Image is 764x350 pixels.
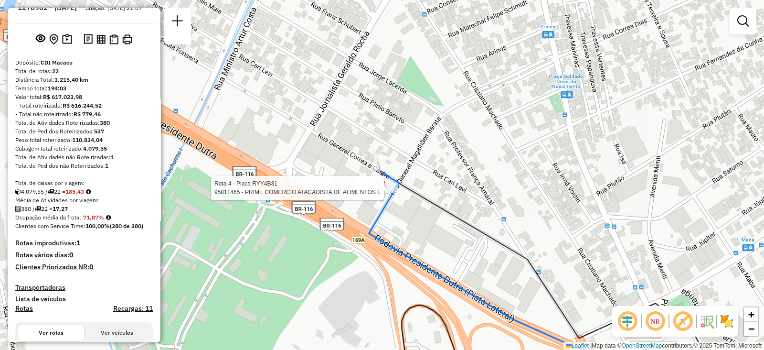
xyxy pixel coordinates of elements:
[733,11,753,31] a: Exibir filtros
[168,11,187,33] a: Nova sessão e pesquisa
[15,162,153,170] div: Total de Pedidos não Roteirizados:
[15,153,153,162] div: Total de Atividades não Roteirizadas:
[85,222,110,230] strong: 100,00%
[72,136,103,143] strong: 110.834,04
[52,67,59,75] strong: 22
[15,263,153,271] h4: Clientes Priorizados NR:
[15,67,153,76] div: Total de rotas:
[15,110,153,119] div: - Total não roteirizado:
[15,189,21,195] i: Cubagem total roteirizado
[15,136,153,144] div: Peso total roteirizado:
[41,59,73,66] strong: CDI Macacu
[83,214,104,221] strong: 71,87%
[74,110,101,118] strong: R$ 779,46
[106,215,111,220] em: Média calculada utilizando a maior ocupação (%Peso ou %Cubagem) de cada rota da sessão. Rotas cro...
[84,325,150,341] button: Ver veículos
[744,307,758,322] a: Zoom in
[15,295,153,303] h4: Lista de veículos
[15,179,153,187] div: Total de caixas por viagem:
[644,310,667,333] span: Ocultar NR
[590,342,592,349] span: |
[63,102,102,109] strong: R$ 616.244,52
[34,32,47,47] button: Exibir sessão original
[48,85,66,92] strong: 194:03
[100,119,110,126] strong: 380
[43,93,82,100] strong: R$ 617.023,98
[15,214,81,221] span: Ocupação média da frota:
[15,119,153,127] div: Total de Atividades Roteirizadas:
[95,33,107,45] button: Visualizar relatório de Roteirização
[18,3,77,12] h6: 1278982 - [DATE]
[113,305,153,313] h4: Recargas: 11
[69,251,73,259] strong: 0
[566,342,589,349] a: Leaflet
[120,33,134,46] button: Imprimir Rotas
[15,239,153,247] h4: Rotas improdutivas:
[15,196,153,205] div: Média de Atividades por viagem:
[719,314,734,329] img: Exibir/Ocultar setores
[15,76,153,84] div: Distância Total:
[15,251,153,259] h4: Rotas vários dias:
[15,284,153,292] h4: Transportadoras
[15,101,153,110] div: - Total roteirizado:
[60,32,74,47] button: Painel de Sugestão
[748,323,754,335] span: −
[699,314,714,329] img: Fluxo de ruas
[15,222,85,230] span: Clientes com Service Time:
[111,153,114,161] strong: 1
[54,76,88,83] strong: 3.215,40 km
[47,32,60,47] button: Centralizar mapa no depósito ou ponto de apoio
[15,58,153,67] div: Depósito:
[94,128,104,135] strong: 537
[76,239,80,247] strong: 1
[65,188,84,195] strong: 185,43
[15,205,153,213] div: 380 / 22 =
[110,222,143,230] strong: (380 de 380)
[35,206,41,212] i: Total de rotas
[18,325,84,341] button: Ver rotas
[82,4,146,12] div: Criação: [DATE] 21:07
[15,187,153,196] div: 4.079,55 / 22 =
[48,189,54,195] i: Total de rotas
[15,144,153,153] div: Cubagem total roteirizado:
[748,308,754,320] span: +
[89,262,93,271] strong: 0
[744,322,758,336] a: Zoom out
[15,84,153,93] div: Tempo total:
[53,205,68,212] strong: 17,27
[105,162,108,169] strong: 1
[15,305,33,313] a: Rotas
[563,342,764,350] div: Map data © contributors,© 2025 TomTom, Microsoft
[86,189,91,195] i: Meta Caixas/viagem: 217,20 Diferença: -31,77
[616,310,639,333] span: Ocultar deslocamento
[107,33,120,46] button: Visualizar Romaneio
[83,145,107,152] strong: 4.079,55
[671,310,694,333] span: Exibir rótulo
[15,127,153,136] div: Total de Pedidos Roteirizados:
[82,32,95,47] button: Logs desbloquear sessão
[622,342,662,349] a: OpenStreetMap
[15,206,21,212] i: Total de Atividades
[15,93,153,101] div: Valor total:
